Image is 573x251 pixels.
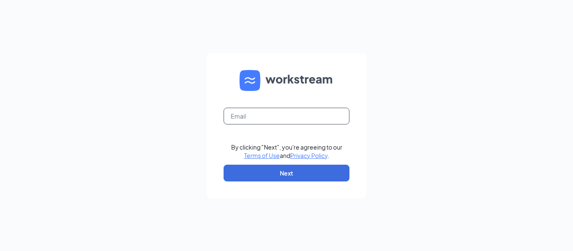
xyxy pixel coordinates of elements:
[224,165,349,181] button: Next
[231,143,342,160] div: By clicking "Next", you're agreeing to our and .
[244,152,280,159] a: Terms of Use
[290,152,328,159] a: Privacy Policy
[240,70,333,91] img: WS logo and Workstream text
[224,108,349,124] input: Email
